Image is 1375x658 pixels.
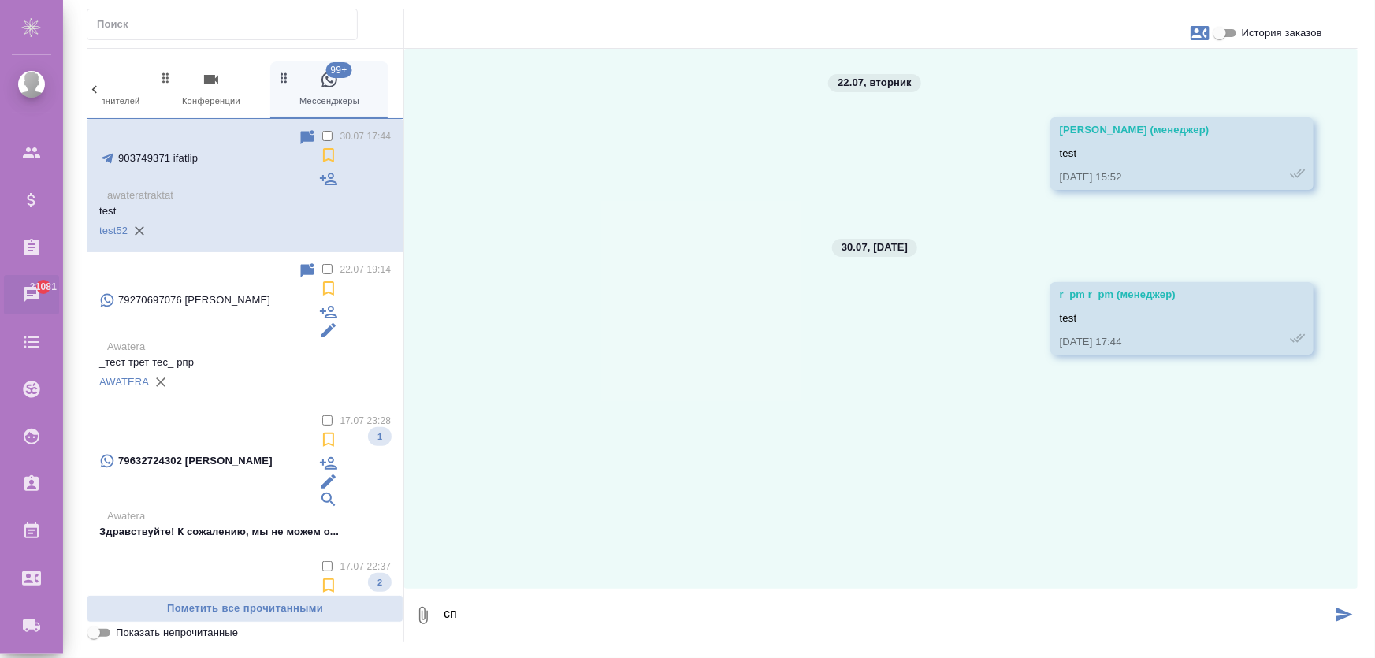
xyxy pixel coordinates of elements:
[319,303,338,322] div: Подписать на чат другого
[319,454,338,473] div: Подписать на чат другого
[99,225,128,236] a: test52
[99,524,391,540] p: Здравствуйте! К сожалению, мы не можем о...
[319,472,338,491] div: Редактировать контакт
[1060,147,1077,159] span: test
[340,262,392,277] p: 22.07 19:14
[838,75,912,91] p: 22.07, вторник
[319,146,338,165] svg: Подписаться
[298,128,317,147] div: Пометить непрочитанным
[319,576,338,595] svg: Подписаться
[1060,169,1258,185] div: [DATE] 15:52
[107,508,391,524] p: Awatera
[1242,25,1322,41] span: История заказов
[99,355,391,370] p: _тест трет тес_ рпр
[1060,334,1258,350] div: [DATE] 17:44
[340,559,392,574] p: 17.07 22:37
[1060,287,1258,303] div: r_pm r_pm (менеджер)
[128,219,151,243] button: Удалить привязку
[158,70,264,109] span: Конференции
[118,151,198,166] p: 903749371 ifatlip
[340,128,392,144] p: 30.07 17:44
[107,339,391,355] p: Awatera
[319,490,338,509] div: Привязать клиента
[298,262,317,281] div: Пометить непрочитанным
[1060,122,1258,138] div: [PERSON_NAME] (менеджер)
[107,188,391,203] p: awateratraktat
[1181,14,1219,52] button: Заявки
[319,430,338,449] svg: Подписаться
[87,403,403,549] div: 79632724302 [PERSON_NAME]17.07 23:28AwateraЗдравствуйте! К сожалению, мы не можем о...1
[319,169,338,188] div: Подписать на чат другого
[368,429,392,444] span: 1
[4,275,59,314] a: 31081
[95,600,395,618] span: Пометить все прочитанными
[149,370,173,394] button: Удалить привязку
[319,321,338,340] div: Редактировать контакт
[97,13,357,35] input: Поиск
[116,625,238,641] span: Показать непрочитанные
[118,292,270,308] p: 79270697076 [PERSON_NAME]
[87,119,403,252] div: 903749371 ifatlip30.07 17:44awateratraktattesttest52
[158,70,173,85] svg: Зажми и перетащи, чтобы поменять порядок вкладок
[87,595,403,623] button: Пометить все прочитанными
[118,453,273,469] p: 79632724302 [PERSON_NAME]
[277,70,382,109] span: Мессенджеры
[277,70,292,85] svg: Зажми и перетащи, чтобы поменять порядок вкладок
[1060,312,1077,324] span: test
[319,279,338,298] svg: Подписаться
[20,279,66,295] span: 31081
[99,203,391,219] p: test
[340,413,392,429] p: 17.07 23:28
[368,574,392,590] span: 2
[99,376,149,388] a: AWATERA
[87,252,403,403] div: 79270697076 [PERSON_NAME]22.07 19:14Awatera_тест трет тес_ рпрAWATERA
[325,62,351,78] span: 99+
[842,240,908,255] p: 30.07, [DATE]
